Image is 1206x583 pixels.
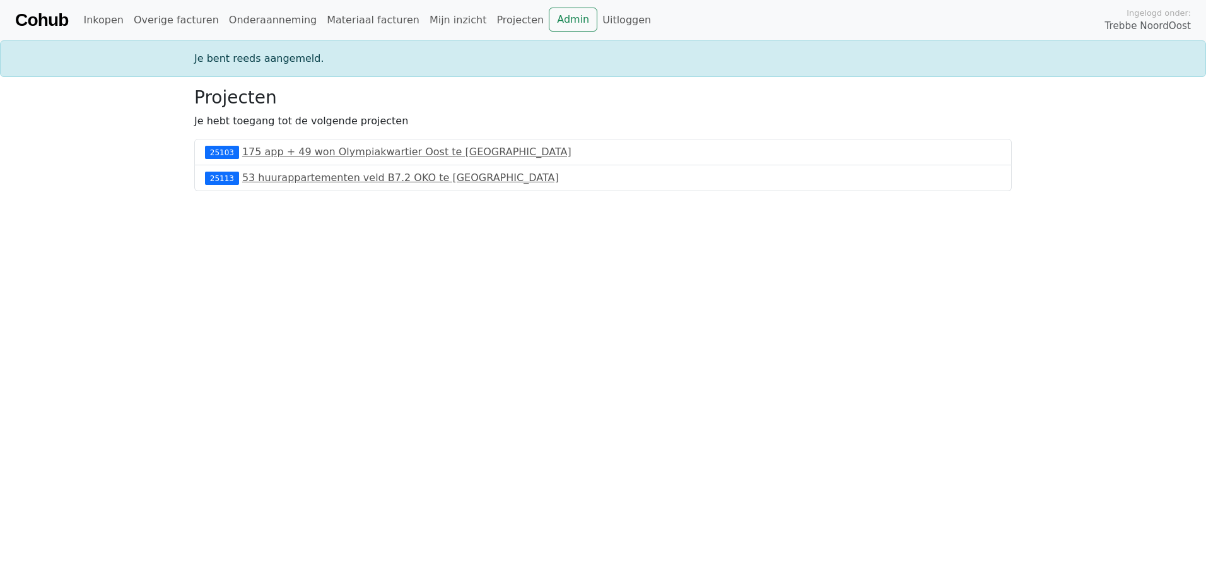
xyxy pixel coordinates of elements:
div: 25103 [205,146,239,158]
a: Admin [549,8,597,32]
a: Inkopen [78,8,128,33]
span: Ingelogd onder: [1127,7,1191,19]
a: 53 huurappartementen veld B7.2 OKO te [GEOGRAPHIC_DATA] [242,172,559,184]
a: Mijn inzicht [424,8,492,33]
a: Materiaal facturen [322,8,424,33]
h3: Projecten [194,87,1012,109]
a: Cohub [15,5,68,35]
span: Trebbe NoordOost [1105,19,1191,33]
a: Overige facturen [129,8,224,33]
div: Je bent reeds aangemeld. [187,51,1019,66]
a: Onderaanneming [224,8,322,33]
a: Uitloggen [597,8,656,33]
a: 175 app + 49 won Olympiakwartier Oost te [GEOGRAPHIC_DATA] [242,146,571,158]
div: 25113 [205,172,239,184]
a: Projecten [491,8,549,33]
p: Je hebt toegang tot de volgende projecten [194,114,1012,129]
